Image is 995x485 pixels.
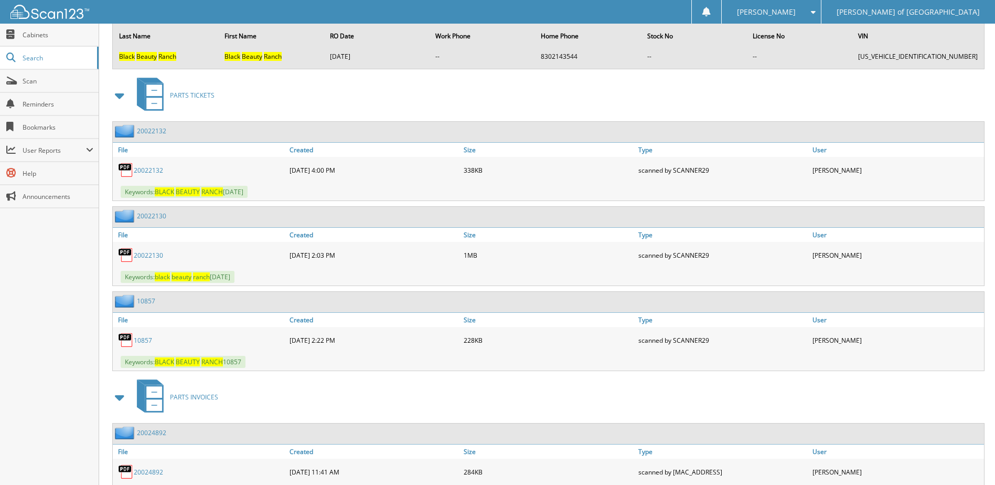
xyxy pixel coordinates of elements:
a: File [113,143,287,157]
span: Ranch [158,52,176,61]
div: [PERSON_NAME] [810,461,984,482]
div: scanned by SCANNER29 [636,160,810,181]
a: Type [636,313,810,327]
span: Beauty [136,52,157,61]
td: -- [642,48,746,65]
a: Size [461,228,635,242]
span: Cabinets [23,30,93,39]
span: PARTS TICKETS [170,91,215,100]
span: BLACK [155,357,174,366]
div: [DATE] 2:03 PM [287,245,461,266]
span: Black [224,52,240,61]
th: License No [747,25,852,47]
a: User [810,445,984,459]
span: Scan [23,77,93,86]
a: PARTS INVOICES [131,376,218,418]
span: Search [23,54,92,62]
th: Home Phone [536,25,640,47]
img: folder2.png [115,426,137,439]
a: Created [287,143,461,157]
img: folder2.png [115,124,137,138]
a: File [113,313,287,327]
a: Type [636,143,810,157]
span: Keywords: [DATE] [121,271,234,283]
a: 20022130 [137,212,166,220]
th: First Name [219,25,324,47]
span: Black [119,52,135,61]
td: -- [430,48,534,65]
div: [PERSON_NAME] [810,330,984,351]
span: [PERSON_NAME] of [GEOGRAPHIC_DATA] [837,9,980,15]
span: ranch [193,272,210,281]
span: PARTS INVOICES [170,393,218,402]
span: beauty [172,272,191,281]
a: 10857 [137,297,155,305]
a: 20024892 [137,428,166,437]
img: PDF.png [118,464,134,480]
img: folder2.png [115,209,137,223]
a: User [810,143,984,157]
div: 228KB [461,330,635,351]
span: Announcements [23,192,93,201]
img: PDF.png [118,162,134,178]
a: Created [287,228,461,242]
span: Bookmarks [23,123,93,132]
span: Keywords: [DATE] [121,186,248,198]
th: RO Date [325,25,429,47]
a: 20024892 [134,468,163,477]
span: BEAUTY [176,357,200,366]
th: Last Name [114,25,218,47]
a: User [810,313,984,327]
td: 8302143544 [536,48,640,65]
span: Help [23,169,93,178]
span: RANCH [201,187,223,196]
a: 20022132 [137,126,166,135]
th: Work Phone [430,25,534,47]
div: 1MB [461,245,635,266]
div: [DATE] 4:00 PM [287,160,461,181]
div: 338KB [461,160,635,181]
a: Created [287,313,461,327]
img: scan123-logo-white.svg [10,5,89,19]
span: Ranch [264,52,282,61]
div: [DATE] 11:41 AM [287,461,461,482]
img: PDF.png [118,332,134,348]
td: [US_VEHICLE_IDENTIFICATION_NUMBER] [853,48,983,65]
span: BLACK [155,187,174,196]
td: -- [747,48,852,65]
a: File [113,445,287,459]
span: Keywords: 10857 [121,356,245,368]
span: [PERSON_NAME] [737,9,796,15]
div: scanned by SCANNER29 [636,330,810,351]
a: 20022130 [134,251,163,260]
a: PARTS TICKETS [131,75,215,116]
a: Size [461,143,635,157]
div: [DATE] 2:22 PM [287,330,461,351]
a: Type [636,445,810,459]
a: File [113,228,287,242]
span: User Reports [23,146,86,155]
span: BEAUTY [176,187,200,196]
span: Reminders [23,100,93,109]
a: Size [461,445,635,459]
span: black [155,272,170,281]
a: 10857 [134,336,152,345]
a: User [810,228,984,242]
div: scanned by [MAC_ADDRESS] [636,461,810,482]
a: Type [636,228,810,242]
div: [PERSON_NAME] [810,245,984,266]
img: folder2.png [115,294,137,308]
div: [PERSON_NAME] [810,160,984,181]
span: RANCH [201,357,223,366]
a: Created [287,445,461,459]
th: Stock No [642,25,746,47]
span: Beauty [242,52,262,61]
div: 284KB [461,461,635,482]
th: VIN [853,25,983,47]
td: [DATE] [325,48,429,65]
a: 20022132 [134,166,163,175]
img: PDF.png [118,247,134,263]
div: scanned by SCANNER29 [636,245,810,266]
iframe: Chat Widget [943,435,995,485]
